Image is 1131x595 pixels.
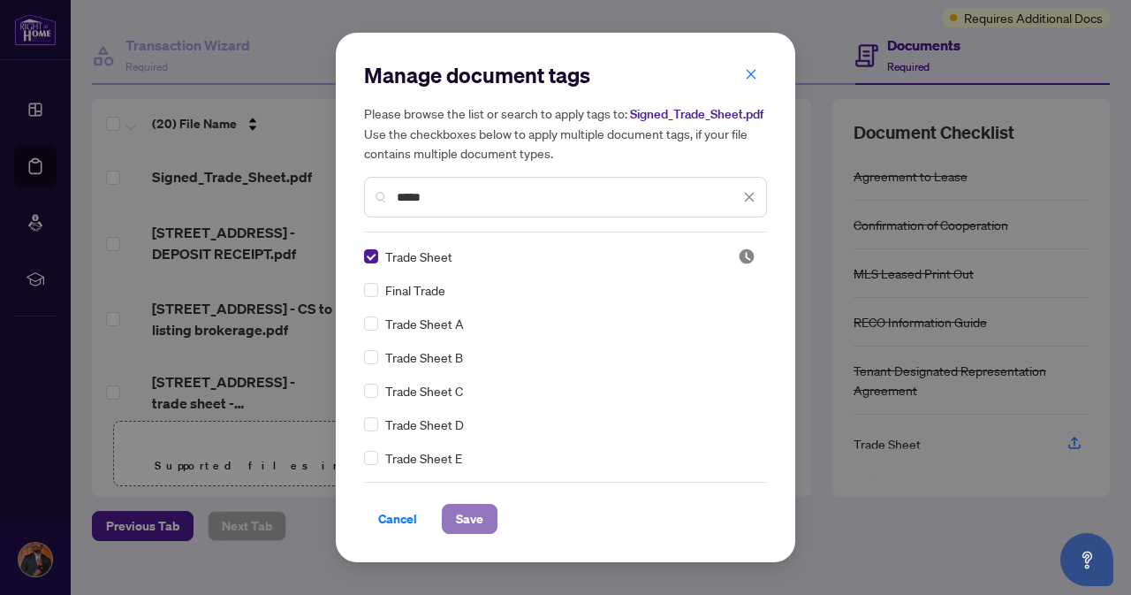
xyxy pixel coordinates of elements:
img: status [738,248,755,265]
span: Final Trade [385,280,445,300]
span: Trade Sheet [385,247,452,266]
span: Cancel [378,505,417,533]
button: Save [442,504,497,534]
span: Trade Sheet E [385,448,462,468]
h2: Manage document tags [364,61,767,89]
span: Signed_Trade_Sheet.pdf [630,106,763,122]
span: close [745,68,757,80]
span: Trade Sheet B [385,347,463,367]
span: Trade Sheet D [385,415,464,434]
span: Trade Sheet A [385,314,464,333]
h5: Please browse the list or search to apply tags to: Use the checkboxes below to apply multiple doc... [364,103,767,163]
span: Save [456,505,483,533]
span: close [743,191,755,203]
button: Open asap [1060,533,1113,586]
button: Cancel [364,504,431,534]
span: Trade Sheet C [385,381,463,400]
span: Pending Review [738,248,755,265]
